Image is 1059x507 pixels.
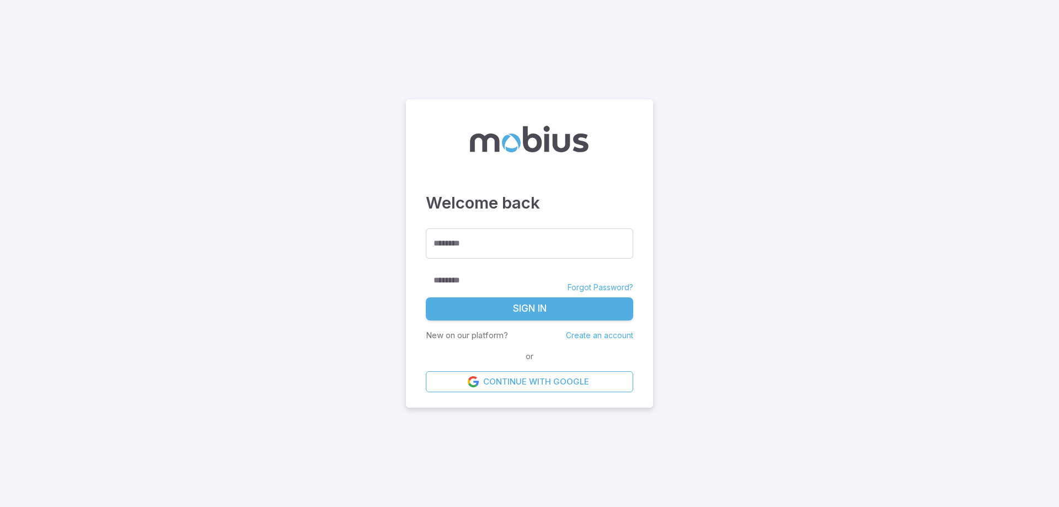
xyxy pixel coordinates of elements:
[568,282,633,293] a: Forgot Password?
[566,330,633,340] a: Create an account
[523,350,536,362] span: or
[426,371,633,392] a: Continue with Google
[426,297,633,321] button: Sign In
[426,191,633,215] h3: Welcome back
[426,329,508,341] p: New on our platform?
